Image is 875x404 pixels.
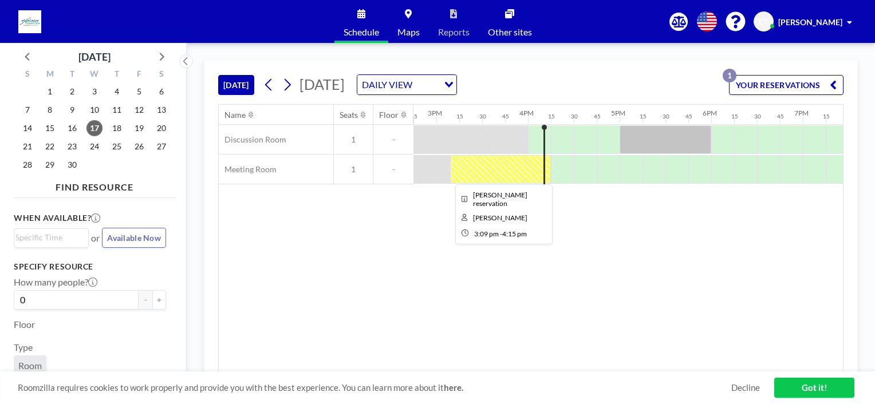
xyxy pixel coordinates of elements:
[78,49,111,65] div: [DATE]
[64,120,80,136] span: Tuesday, September 16, 2025
[42,120,58,136] span: Monday, September 15, 2025
[86,120,103,136] span: Wednesday, September 17, 2025
[109,120,125,136] span: Thursday, September 18, 2025
[152,290,166,310] button: +
[334,134,373,145] span: 1
[91,232,100,244] span: or
[640,113,647,120] div: 15
[14,276,97,288] label: How many people?
[19,157,36,173] span: Sunday, September 28, 2025
[500,229,502,238] span: -
[61,68,84,82] div: T
[731,382,760,393] a: Decline
[131,102,147,118] span: Friday, September 12, 2025
[224,110,246,120] div: Name
[502,229,527,238] span: 4:15 PM
[357,75,456,94] div: Search for option
[19,138,36,155] span: Sunday, September 21, 2025
[729,75,844,95] button: YOUR RESERVATIONS1
[723,69,736,82] p: 1
[611,109,625,117] div: 5PM
[774,378,854,398] a: Got it!
[379,110,399,120] div: Floor
[411,113,417,120] div: 45
[663,113,669,120] div: 30
[84,68,106,82] div: W
[456,113,463,120] div: 15
[128,68,150,82] div: F
[42,157,58,173] span: Monday, September 29, 2025
[519,109,534,117] div: 4PM
[14,319,35,330] label: Floor
[299,76,345,93] span: [DATE]
[17,68,39,82] div: S
[777,113,784,120] div: 45
[64,84,80,100] span: Tuesday, September 2, 2025
[153,84,170,100] span: Saturday, September 6, 2025
[15,231,82,244] input: Search for option
[397,27,420,37] span: Maps
[360,77,415,92] span: DAILY VIEW
[109,102,125,118] span: Thursday, September 11, 2025
[19,120,36,136] span: Sunday, September 14, 2025
[86,102,103,118] span: Wednesday, September 10, 2025
[794,109,809,117] div: 7PM
[109,138,125,155] span: Thursday, September 25, 2025
[731,113,738,120] div: 15
[373,134,413,145] span: -
[823,113,830,120] div: 15
[444,382,463,393] a: here.
[438,27,470,37] span: Reports
[131,120,147,136] span: Friday, September 19, 2025
[42,138,58,155] span: Monday, September 22, 2025
[153,120,170,136] span: Saturday, September 20, 2025
[488,27,532,37] span: Other sites
[571,113,578,120] div: 30
[150,68,172,82] div: S
[109,84,125,100] span: Thursday, September 4, 2025
[759,17,768,27] span: CT
[340,110,358,120] div: Seats
[473,213,527,222] span: Chia Yie Teh
[18,360,42,371] span: Room
[594,113,601,120] div: 45
[139,290,152,310] button: -
[373,164,413,175] span: -
[479,113,486,120] div: 30
[64,138,80,155] span: Tuesday, September 23, 2025
[42,102,58,118] span: Monday, September 8, 2025
[416,77,437,92] input: Search for option
[474,229,499,238] span: 3:09 PM
[219,134,286,145] span: Discussion Room
[86,138,103,155] span: Wednesday, September 24, 2025
[703,109,717,117] div: 6PM
[344,27,379,37] span: Schedule
[153,138,170,155] span: Saturday, September 27, 2025
[502,113,509,120] div: 45
[14,342,33,353] label: Type
[19,102,36,118] span: Sunday, September 7, 2025
[14,229,88,246] div: Search for option
[86,84,103,100] span: Wednesday, September 3, 2025
[153,102,170,118] span: Saturday, September 13, 2025
[39,68,61,82] div: M
[131,138,147,155] span: Friday, September 26, 2025
[64,102,80,118] span: Tuesday, September 9, 2025
[473,191,527,208] span: Chia Yie's reservation
[18,10,41,33] img: organization-logo
[107,233,161,243] span: Available Now
[131,84,147,100] span: Friday, September 5, 2025
[14,262,166,272] h3: Specify resource
[218,75,254,95] button: [DATE]
[219,164,277,175] span: Meeting Room
[685,113,692,120] div: 45
[548,113,555,120] div: 15
[428,109,442,117] div: 3PM
[42,84,58,100] span: Monday, September 1, 2025
[18,382,731,393] span: Roomzilla requires cookies to work properly and provide you with the best experience. You can lea...
[105,68,128,82] div: T
[14,177,175,193] h4: FIND RESOURCE
[102,228,166,248] button: Available Now
[334,164,373,175] span: 1
[754,113,761,120] div: 30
